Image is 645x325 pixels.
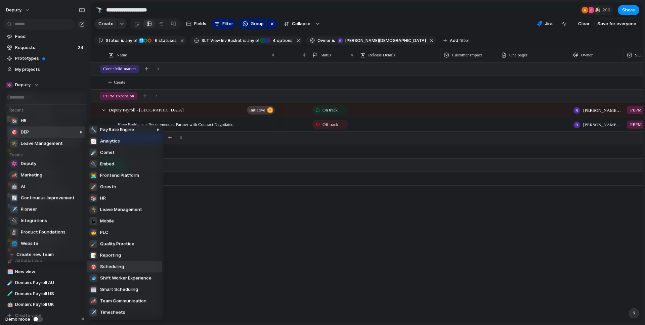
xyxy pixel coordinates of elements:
[21,195,75,201] span: Continuous Improvement
[21,140,63,147] span: Leave Management
[10,228,18,236] div: 🗿
[100,252,121,259] span: Reporting
[100,161,114,168] span: Embed
[21,183,25,190] span: AI
[21,160,36,167] span: Deputy
[100,149,115,156] span: Comet
[89,149,97,157] div: ☄️
[21,172,42,179] span: Marketing
[89,251,97,260] div: 📝
[10,183,18,191] div: 🤖
[16,251,54,258] span: Create new team
[100,298,146,305] span: Team Communication
[21,129,29,136] span: DEP
[89,229,97,237] div: 🤠
[7,149,87,158] h5: Teams
[89,286,97,294] div: 🗓️
[100,286,138,293] span: Smart Scheduling
[100,184,116,190] span: Growth
[10,140,18,148] div: 🌴
[10,205,18,214] div: ✈️
[100,275,152,282] span: Shift Worker Experience
[89,309,97,317] div: ✈️
[100,241,134,247] span: Quality Practice
[89,217,97,225] div: 📱
[21,218,47,224] span: Integrations
[89,183,97,191] div: 🚀
[100,229,109,236] span: PLC
[10,117,18,125] div: 📚
[7,105,87,113] h5: Recent
[10,194,18,202] div: 🔄
[10,128,18,136] div: 🎯
[10,171,18,179] div: 📣
[21,229,66,236] span: Product Foundations
[89,137,97,145] div: 📈
[21,118,27,124] span: HR
[100,206,142,213] span: Leave Management
[21,206,37,213] span: Pioneer
[89,297,97,305] div: 📣
[100,309,125,316] span: Timesheets
[89,194,97,202] div: 📚
[100,172,139,179] span: Frontend Platform
[89,172,97,180] div: 👨‍💻
[10,217,18,225] div: 🔌
[100,138,120,145] span: Analytics
[89,274,97,282] div: 🧢
[100,264,124,270] span: Scheduling
[89,240,97,248] div: 🖌️
[21,240,38,247] span: Website
[100,195,106,202] span: HR
[10,240,18,248] div: 🌐
[89,206,97,214] div: 🌴
[100,218,114,225] span: Mobile
[100,127,134,133] span: Pay Rate Engine
[89,126,97,134] div: 🔧
[89,160,97,168] div: 🔌
[89,263,97,271] div: 🎯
